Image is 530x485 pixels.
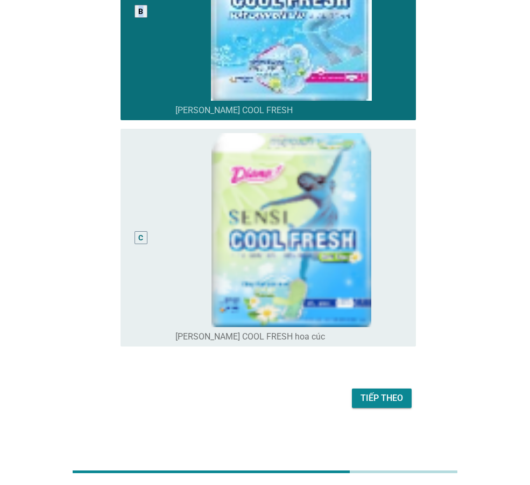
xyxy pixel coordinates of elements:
div: Tiếp theo [361,392,403,405]
label: [PERSON_NAME] COOL FRESH hoa cúc [175,331,325,342]
div: C [138,232,143,243]
div: B [138,5,143,17]
label: [PERSON_NAME] COOL FRESH [175,105,293,116]
img: 9f8894d4-9bff-4d40-a77e-0271283183af-image11.png [175,133,407,327]
button: Tiếp theo [352,389,412,408]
